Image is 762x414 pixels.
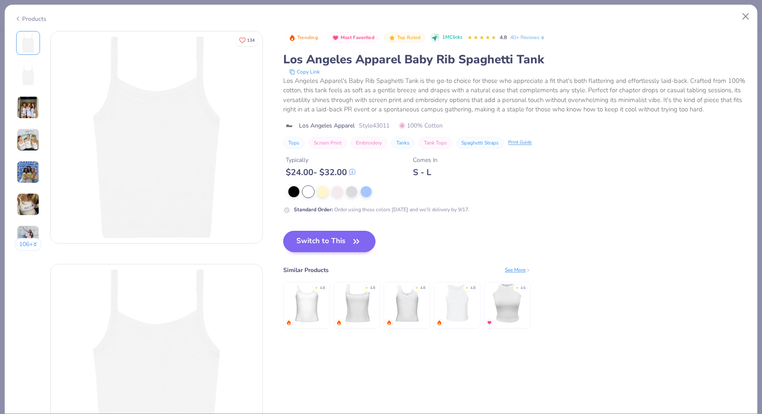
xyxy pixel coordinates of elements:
button: Tanks [391,137,415,149]
span: Top Rated [397,35,421,40]
div: Typically [286,156,355,164]
div: Similar Products [283,266,329,275]
div: See More [505,266,531,274]
span: 1M Clicks [442,34,462,41]
button: Tops [283,137,304,149]
div: ★ [315,285,318,289]
img: Top Rated sort [389,34,395,41]
div: Print Guide [508,139,532,146]
span: Trending [297,35,318,40]
div: 4.8 [320,285,325,291]
div: ★ [365,285,368,289]
img: Front [18,33,38,53]
div: 4.8 [470,285,475,291]
div: 4.8 [370,285,375,291]
button: Tank Tops [419,137,452,149]
button: Switch to This [283,231,375,252]
img: Fresh Prints Sunset Blvd Ribbed Scoop Tank Top [387,283,427,323]
div: ★ [465,285,469,289]
div: Los Angeles Apparel Baby Rib Spaghetti Tank [283,51,748,68]
div: ★ [415,285,418,289]
img: brand logo [283,122,295,129]
img: User generated content [17,225,40,248]
div: $ 24.00 - $ 32.00 [286,167,355,178]
div: Los Angeles Apparel's Baby Rib Spaghetti Tank is the go-to choice for those who appreciate a fit ... [283,76,748,114]
img: trending.gif [437,320,442,325]
strong: Standard Order : [294,206,333,213]
img: MostFav.gif [487,320,492,325]
img: Fresh Prints Sydney Square Neck Tank Top [337,283,377,323]
button: Badge Button [284,32,322,43]
button: Spaghetti Straps [456,137,504,149]
div: Order using these colors [DATE] and we’ll delivery by 9/17. [294,206,469,213]
button: Close [738,9,754,25]
img: Bella + Canvas Ladies' Micro Ribbed Racerback Tank [437,283,478,323]
img: trending.gif [336,320,341,325]
button: copy to clipboard [287,68,322,76]
a: 40+ Reviews [510,34,546,41]
div: Comes In [413,156,438,164]
button: Badge Button [327,32,379,43]
button: Like [235,34,259,46]
img: User generated content [17,161,40,184]
button: Embroidery [351,137,387,149]
img: Fresh Prints Cali Camisole Top [287,283,327,323]
div: Products [14,14,46,23]
span: Los Angeles Apparel [299,121,355,130]
button: Badge Button [384,32,425,43]
img: Trending sort [289,34,296,41]
div: 4.6 [520,285,526,291]
img: Front [51,31,262,243]
span: Style 43011 [359,121,390,130]
div: ★ [515,285,519,289]
img: Fresh Prints Marilyn Tank Top [487,283,528,323]
span: 134 [247,38,255,43]
div: 4.8 [420,285,425,291]
span: Most Favorited [341,35,375,40]
div: 4.8 Stars [467,31,496,45]
img: User generated content [17,128,40,151]
div: S - L [413,167,438,178]
img: Most Favorited sort [332,34,339,41]
button: Screen Print [309,137,347,149]
span: 100% Cotton [399,121,443,130]
button: 106+ [14,238,42,251]
img: User generated content [17,96,40,119]
img: trending.gif [387,320,392,325]
span: 4.8 [500,34,507,41]
img: trending.gif [286,320,291,325]
img: Back [18,65,38,85]
img: User generated content [17,193,40,216]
